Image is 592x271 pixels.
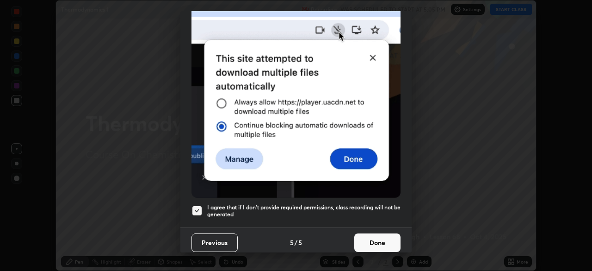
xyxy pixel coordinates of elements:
button: Done [354,233,401,252]
h4: 5 [290,238,294,247]
button: Previous [191,233,238,252]
h4: / [295,238,297,247]
h4: 5 [298,238,302,247]
h5: I agree that if I don't provide required permissions, class recording will not be generated [207,204,401,218]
